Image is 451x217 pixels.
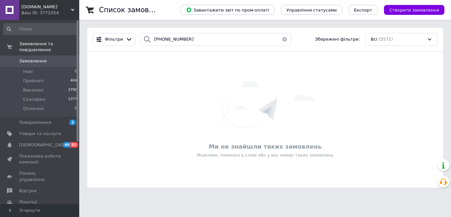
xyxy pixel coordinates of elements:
[23,78,44,84] span: Прийняті
[68,96,77,102] span: 1377
[19,199,37,205] span: Покупці
[349,5,378,15] button: Експорт
[68,87,77,93] span: 3790
[181,5,274,15] button: Завантажити звіт по пром-оплаті
[315,36,360,43] span: Збережені фільтри:
[286,8,337,13] span: Управління статусами
[23,69,33,75] span: Нові
[141,33,291,46] input: Пошук за номером замовлення, ПІБ покупця, номером телефону, Email, номером накладної
[371,36,377,43] span: Всі
[19,58,47,64] span: Замовлення
[70,142,78,148] span: 52
[19,41,79,53] span: Замовлення та повідомлення
[389,8,439,13] span: Створити замовлення
[105,36,123,43] span: Фільтри
[90,152,440,158] div: Можливо, помилка в слові або у вас немає таких замовлень
[216,81,315,127] img: Нічого не знайдено
[379,37,393,42] span: (5571)
[186,7,269,13] span: Завантажити звіт по пром-оплаті
[75,106,77,112] span: 0
[63,142,70,148] span: 40
[21,4,71,10] span: vsetovary.net.ua
[75,69,77,75] span: 0
[19,142,68,148] span: [DEMOGRAPHIC_DATA]
[278,33,291,46] button: Очистить
[23,87,44,93] span: Виконані
[3,23,78,35] input: Пошук
[69,120,76,125] span: 2
[90,142,440,151] div: Ми не знайшли таких замовлень
[354,8,372,13] span: Експорт
[377,7,444,12] a: Створити замовлення
[19,188,36,194] span: Відгуки
[281,5,342,15] button: Управління статусами
[21,10,79,16] div: Ваш ID: 3771554
[23,96,46,102] span: Скасовані
[99,6,166,14] h1: Список замовлень
[19,153,61,165] span: Показники роботи компанії
[23,106,44,112] span: Оплачені
[19,120,51,126] span: Повідомлення
[384,5,444,15] button: Створити замовлення
[19,131,61,137] span: Товари та послуги
[19,170,61,182] span: Панель управління
[70,78,77,84] span: 404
